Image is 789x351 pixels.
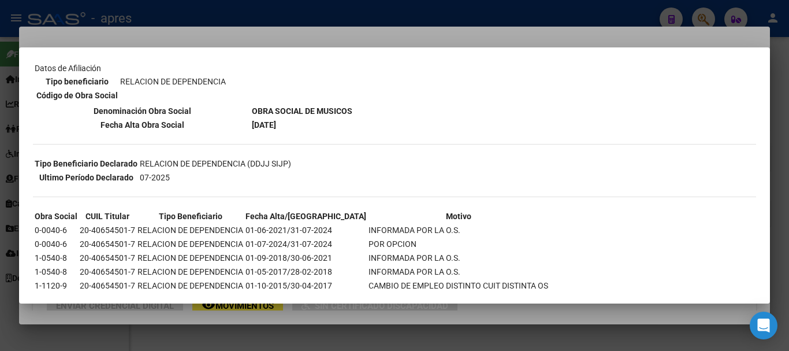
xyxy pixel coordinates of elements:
td: RELACION DE DEPENDENCIA [137,238,244,250]
td: INFORMADA POR LA O.S. [368,224,549,237]
th: Ultimo Período Declarado [34,171,138,184]
td: 01-10-2015/30-04-2017 [245,279,367,292]
td: 01-09-2018/30-06-2021 [245,252,367,264]
td: 0-0040-6 [34,224,78,237]
td: RELACION DE DEPENDENCIA (DDJJ SIJP) [139,157,292,170]
td: RELACION DE DEPENDENCIA [137,265,244,278]
th: Tipo Beneficiario Declarado [34,157,138,170]
td: RELACION DE DEPENDENCIA [137,224,244,237]
b: [DATE] [252,120,276,130]
b: OBRA SOCIAL DE MUSICOS [252,106,352,116]
th: Tipo Beneficiario [137,210,244,223]
th: CUIL Titular [79,210,136,223]
th: Obra Social [34,210,78,223]
td: RELACION DE DEPENDENCIA [137,252,244,264]
th: Motivo [368,210,549,223]
th: Fecha Alta/[GEOGRAPHIC_DATA] [245,210,367,223]
div: Open Intercom Messenger [750,312,777,339]
td: 20-40654501-7 [79,252,136,264]
td: 1-1120-9 [34,279,78,292]
td: 07-2025 [139,171,292,184]
td: RELACION DE DEPENDENCIA [120,75,226,88]
th: Denominación Obra Social [34,105,250,117]
td: 20-40654501-7 [79,238,136,250]
th: Código de Obra Social [36,89,118,102]
td: 1-0540-8 [34,252,78,264]
td: 0-0040-6 [34,238,78,250]
td: 01-06-2021/31-07-2024 [245,224,367,237]
td: 20-40654501-7 [79,279,136,292]
td: 01-05-2017/28-02-2018 [245,265,367,278]
td: RELACION DE DEPENDENCIA [137,279,244,292]
td: INFORMADA POR LA O.S. [368,252,549,264]
td: 01-07-2024/31-07-2024 [245,238,367,250]
th: Fecha Alta Obra Social [34,119,250,131]
th: Tipo beneficiario [36,75,118,88]
td: CAMBIO DE EMPLEO DISTINTO CUIT DISTINTA OS [368,279,549,292]
td: POR OPCION [368,238,549,250]
td: INFORMADA POR LA O.S. [368,265,549,278]
td: 20-40654501-7 [79,224,136,237]
td: 1-0540-8 [34,265,78,278]
td: 20-40654501-7 [79,265,136,278]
